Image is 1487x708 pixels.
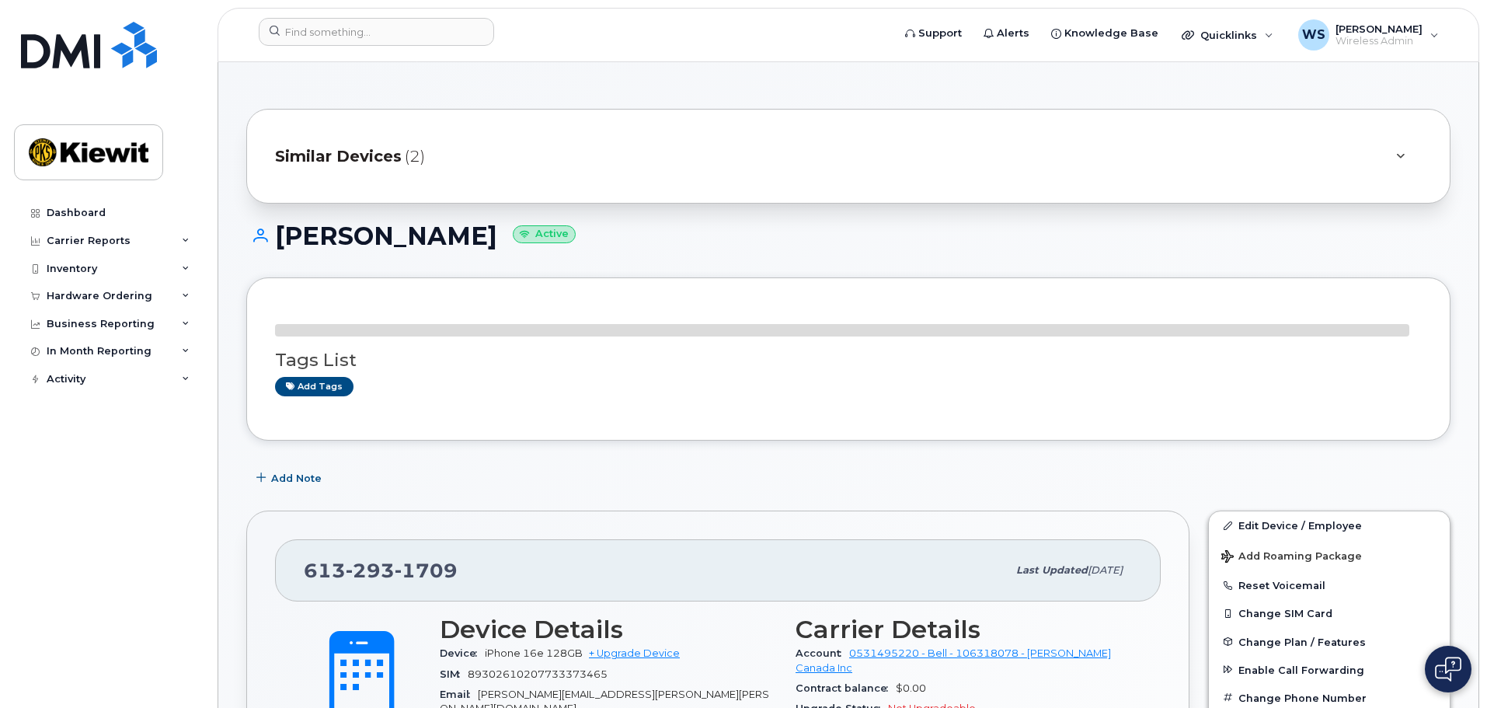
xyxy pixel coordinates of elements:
button: Change Plan / Features [1209,628,1450,656]
button: Add Note [246,464,335,492]
span: (2) [405,145,425,168]
span: $0.00 [896,682,926,694]
span: Enable Call Forwarding [1238,664,1364,675]
span: Change Plan / Features [1238,636,1366,647]
span: Account [796,647,849,659]
small: Active [513,225,576,243]
span: Device [440,647,485,659]
span: Similar Devices [275,145,402,168]
h1: [PERSON_NAME] [246,222,1450,249]
button: Reset Voicemail [1209,571,1450,599]
span: Contract balance [796,682,896,694]
button: Change SIM Card [1209,599,1450,627]
span: 1709 [395,559,458,582]
a: + Upgrade Device [589,647,680,659]
a: Edit Device / Employee [1209,511,1450,539]
span: Add Roaming Package [1221,550,1362,565]
a: Add tags [275,377,353,396]
span: Last updated [1016,564,1088,576]
span: 293 [346,559,395,582]
h3: Device Details [440,616,777,643]
span: Email [440,689,478,700]
a: 0531495220 - Bell - 106318078 - [PERSON_NAME] Canada Inc [796,647,1111,673]
span: iPhone 16e 128GB [485,647,583,659]
span: SIM [440,668,468,680]
span: [DATE] [1088,564,1123,576]
h3: Tags List [275,351,1422,370]
button: Add Roaming Package [1209,539,1450,571]
span: 613 [304,559,458,582]
button: Enable Call Forwarding [1209,656,1450,684]
span: Add Note [271,471,322,486]
img: Open chat [1435,657,1461,682]
h3: Carrier Details [796,616,1133,643]
span: 89302610207733373465 [468,668,608,680]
